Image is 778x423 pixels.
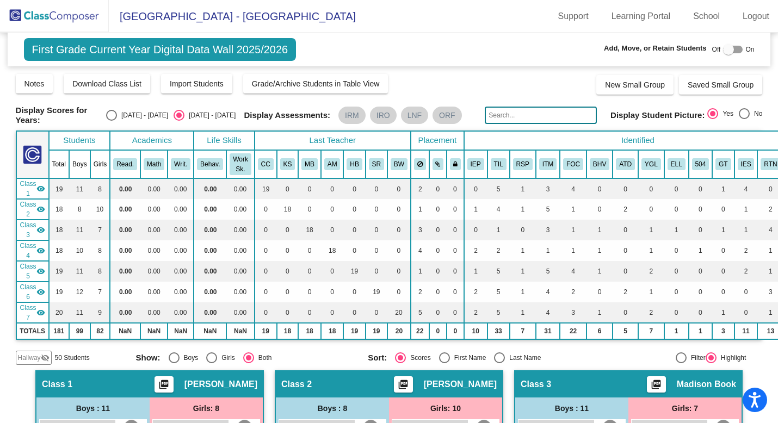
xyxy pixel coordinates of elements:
button: IES [738,158,755,170]
td: 0 [613,220,638,240]
td: 0 [343,178,365,199]
td: 0 [343,282,365,302]
td: 2 [734,261,758,282]
td: 8 [90,178,110,199]
td: 12 [69,282,90,302]
mat-icon: picture_as_pdf [157,379,170,394]
a: Support [549,8,597,25]
td: 0 [734,282,758,302]
td: 0 [447,220,464,240]
td: 4 [734,178,758,199]
td: 0 [447,261,464,282]
td: 0 [447,178,464,199]
th: Students [49,131,110,150]
td: 4 [536,282,560,302]
th: Kari Snyder [277,150,299,178]
td: 0.00 [140,240,168,261]
th: Attendance Issues [613,150,638,178]
td: 11 [69,220,90,240]
td: 0 [664,261,689,282]
td: 0 [298,199,321,220]
span: On [745,45,754,54]
button: Grade/Archive Students in Table View [243,74,388,94]
th: Individualized Education Plan [464,150,487,178]
td: 0.00 [168,178,194,199]
th: Reading Success Plan [510,150,536,178]
td: 4 [411,240,429,261]
td: 0 [366,199,387,220]
td: 3 [536,220,560,240]
th: Title 1 [487,150,510,178]
td: 2 [613,282,638,302]
td: 19 [366,282,387,302]
td: 18 [49,220,69,240]
button: Saved Small Group [679,75,762,95]
td: Caitlyn Cothern - No Class Name [16,178,49,199]
button: IEP [467,158,484,170]
button: Print Students Details [155,376,174,393]
td: 0.00 [194,178,226,199]
mat-radio-group: Select an option [707,108,762,122]
td: Shelby Rains - No Class Name [16,282,49,302]
mat-chip: LNF [401,107,428,124]
td: 2 [464,282,487,302]
td: 0 [689,282,713,302]
td: 2 [613,199,638,220]
td: 1 [586,240,613,261]
td: 1 [586,261,613,282]
td: 0 [321,261,344,282]
td: 1 [464,199,487,220]
th: Keep away students [411,150,429,178]
td: 0 [387,220,411,240]
mat-radio-group: Select an option [106,110,236,121]
td: 0.00 [226,178,254,199]
mat-icon: visibility [36,267,45,276]
td: 19 [49,178,69,199]
td: 0 [586,178,613,199]
td: 0 [277,240,299,261]
td: 0 [638,178,664,199]
button: 504 [692,158,709,170]
td: 0 [464,178,487,199]
span: Display Scores for Years: [16,105,98,125]
span: Notes [24,79,45,88]
td: 11 [69,178,90,199]
td: 0.00 [226,261,254,282]
span: Download Class List [72,79,141,88]
td: 0.00 [168,220,194,240]
td: 18 [277,199,299,220]
td: 0 [638,199,664,220]
button: Math [144,158,164,170]
td: 0 [586,199,613,220]
td: 18 [49,199,69,220]
td: 0 [321,282,344,302]
th: Madison Book [298,150,321,178]
td: 0.00 [110,282,140,302]
th: Brooke Wolf [387,150,411,178]
mat-icon: visibility [36,246,45,255]
td: 1 [712,220,734,240]
td: 0 [298,240,321,261]
td: 0 [712,199,734,220]
button: Behav. [197,158,223,170]
td: 0 [689,199,713,220]
td: 1 [411,199,429,220]
td: 0 [255,261,277,282]
a: Learning Portal [603,8,680,25]
td: 0 [664,199,689,220]
td: 0.00 [226,199,254,220]
span: Class 4 [20,241,36,260]
td: 2 [734,240,758,261]
td: 0 [664,240,689,261]
td: 0 [510,220,536,240]
mat-chip: IRM [338,107,366,124]
td: 7 [90,282,110,302]
td: 1 [560,220,586,240]
mat-icon: picture_as_pdf [650,379,663,394]
th: Keep with teacher [447,150,464,178]
td: 0 [277,220,299,240]
td: 0 [255,240,277,261]
td: 0 [447,282,464,302]
button: ELL [668,158,686,170]
td: 4 [560,261,586,282]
